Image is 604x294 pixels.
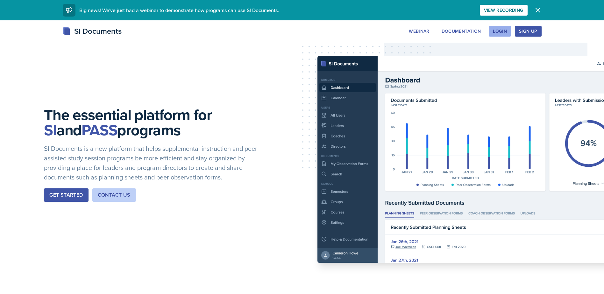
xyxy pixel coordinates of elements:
[480,5,528,16] button: View Recording
[515,26,541,37] button: Sign Up
[49,191,83,199] div: Get Started
[442,29,481,34] div: Documentation
[405,26,433,37] button: Webinar
[409,29,429,34] div: Webinar
[484,8,523,13] div: View Recording
[437,26,485,37] button: Documentation
[489,26,511,37] button: Login
[79,7,279,14] span: Big news! We've just had a webinar to demonstrate how programs can use SI Documents.
[519,29,537,34] div: Sign Up
[493,29,507,34] div: Login
[98,191,131,199] div: Contact Us
[92,188,136,202] button: Contact Us
[63,25,122,37] div: SI Documents
[44,188,88,202] button: Get Started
